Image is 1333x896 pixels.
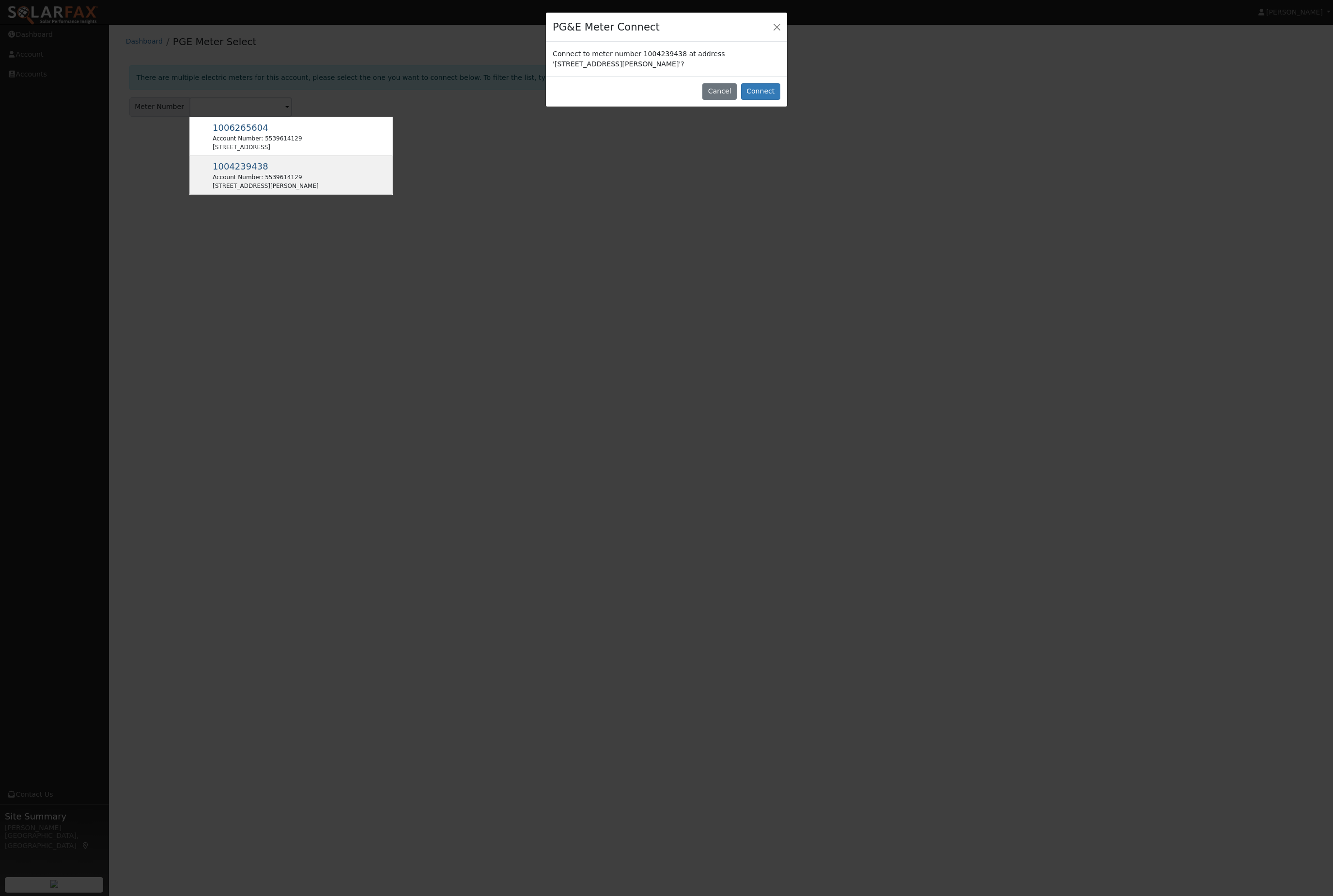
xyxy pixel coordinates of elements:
[213,134,302,143] div: Account Number: 5539614129
[213,163,268,171] span: Usage Point: 9144882951
[213,182,319,190] div: [STREET_ADDRESS][PERSON_NAME]
[213,123,268,133] span: 1006265604
[213,124,268,132] span: Usage Point: 6610420854
[702,83,737,100] button: Cancel
[546,42,787,76] div: Connect to meter number 1004239438 at address '[STREET_ADDRESS][PERSON_NAME]'?
[553,19,660,35] h4: PG&E Meter Connect
[213,173,319,182] div: Account Number: 5539614129
[213,143,302,152] div: [STREET_ADDRESS]
[741,83,780,100] button: Connect
[213,161,268,171] span: 1004239438
[770,20,784,33] button: Close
